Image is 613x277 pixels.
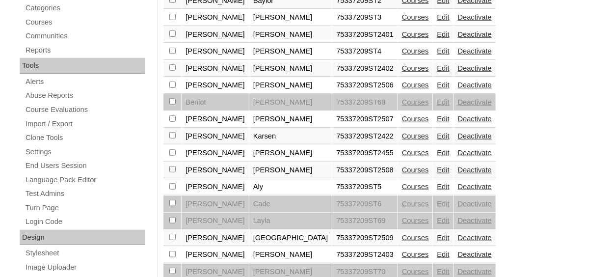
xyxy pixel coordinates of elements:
a: Courses [402,200,429,208]
a: Edit [437,200,449,208]
a: Edit [437,98,449,106]
a: Test Admins [25,188,145,200]
td: Karsen [249,128,332,145]
a: Courses [402,64,429,72]
a: Login Code [25,216,145,228]
td: [GEOGRAPHIC_DATA] [249,230,332,247]
td: [PERSON_NAME] [182,230,249,247]
td: [PERSON_NAME] [182,145,249,162]
a: Communities [25,30,145,42]
a: Courses [402,250,429,258]
td: Cade [249,196,332,213]
a: Deactivate [458,234,492,242]
td: Layla [249,213,332,229]
a: Edit [437,217,449,224]
a: Courses [402,234,429,242]
td: 75337209ST68 [332,94,398,111]
a: Import / Export [25,118,145,130]
a: Edit [437,30,449,38]
td: 75337209ST2507 [332,111,398,128]
td: [PERSON_NAME] [182,60,249,77]
a: Edit [437,64,449,72]
td: [PERSON_NAME] [249,9,332,26]
a: Deactivate [458,13,492,21]
a: Deactivate [458,30,492,38]
a: Edit [437,250,449,258]
a: Courses [402,13,429,21]
a: Edit [437,132,449,140]
a: Settings [25,146,145,158]
a: Image Uploader [25,261,145,274]
a: Edit [437,183,449,191]
td: [PERSON_NAME] [249,27,332,43]
a: Courses [402,149,429,157]
a: Edit [437,149,449,157]
td: [PERSON_NAME] [182,128,249,145]
a: Courses [402,98,429,106]
a: Edit [437,47,449,55]
a: Edit [437,13,449,21]
a: Deactivate [458,217,492,224]
td: [PERSON_NAME] [249,60,332,77]
td: [PERSON_NAME] [182,247,249,263]
td: 75337209ST2508 [332,162,398,179]
a: Courses [25,16,145,28]
td: [PERSON_NAME] [249,77,332,94]
td: 75337209ST4 [332,43,398,60]
a: Edit [437,81,449,89]
td: 75337209ST2401 [332,27,398,43]
td: 75337209ST2403 [332,247,398,263]
td: 75337209ST2455 [332,145,398,162]
td: [PERSON_NAME] [182,43,249,60]
td: 75337209ST3 [332,9,398,26]
a: Turn Page [25,202,145,214]
a: Deactivate [458,47,492,55]
td: [PERSON_NAME] [182,9,249,26]
a: Alerts [25,76,145,88]
a: Language Pack Editor [25,174,145,186]
td: 75337209ST2422 [332,128,398,145]
td: [PERSON_NAME] [249,162,332,179]
a: Edit [437,166,449,174]
td: [PERSON_NAME] [182,196,249,213]
a: Courses [402,166,429,174]
a: Courses [402,217,429,224]
a: Deactivate [458,132,492,140]
a: Reports [25,44,145,56]
a: End Users Session [25,160,145,172]
td: [PERSON_NAME] [249,111,332,128]
a: Deactivate [458,98,492,106]
td: [PERSON_NAME] [182,213,249,229]
a: Course Evaluations [25,104,145,116]
a: Edit [437,115,449,123]
a: Deactivate [458,115,492,123]
a: Edit [437,234,449,242]
td: 75337209ST2402 [332,60,398,77]
div: Design [20,230,145,246]
td: [PERSON_NAME] [182,111,249,128]
td: 75337209ST69 [332,213,398,229]
a: Courses [402,47,429,55]
td: [PERSON_NAME] [249,43,332,60]
a: Courses [402,268,429,276]
a: Categories [25,2,145,14]
a: Clone Tools [25,132,145,144]
td: [PERSON_NAME] [182,179,249,195]
a: Deactivate [458,183,492,191]
a: Courses [402,132,429,140]
a: Deactivate [458,250,492,258]
td: 75337209ST2506 [332,77,398,94]
td: Aly [249,179,332,195]
a: Courses [402,183,429,191]
td: 75337209ST6 [332,196,398,213]
a: Courses [402,81,429,89]
a: Edit [437,268,449,276]
td: 75337209ST2509 [332,230,398,247]
a: Deactivate [458,166,492,174]
td: [PERSON_NAME] [249,145,332,162]
a: Courses [402,30,429,38]
a: Deactivate [458,64,492,72]
div: Tools [20,58,145,74]
td: [PERSON_NAME] [249,94,332,111]
a: Courses [402,115,429,123]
